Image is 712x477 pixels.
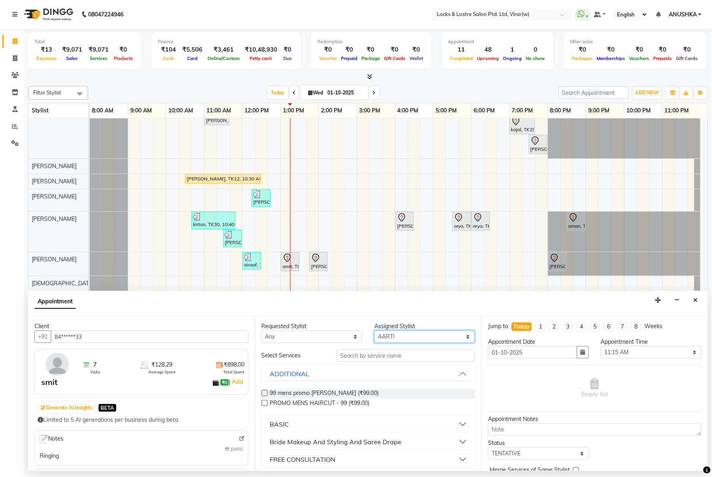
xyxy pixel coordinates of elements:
[88,3,123,26] b: 08047224946
[41,376,58,388] div: smit
[280,45,294,54] div: ₹0
[617,322,627,331] li: 7
[220,379,229,386] span: ₹0
[179,45,206,54] div: ₹5,506
[270,455,335,464] div: FREE CONSULTATION
[488,338,589,346] div: Appointment Date
[337,349,475,362] input: Search by service name
[590,322,600,331] li: 5
[265,435,472,449] button: Bride Makeup And Styling And Saree Drape
[453,213,470,230] div: arya, TK32, 05:30 PM-06:00 PM, [PERSON_NAME] H&B
[317,56,339,61] span: Voucher
[65,56,80,61] span: Sales
[243,105,271,116] a: 12:00 PM
[262,322,362,331] div: Requested Stylist
[475,56,501,61] span: Upcoming
[32,215,77,222] span: [PERSON_NAME]
[570,56,595,61] span: Packages
[93,361,97,369] span: 7
[651,56,674,61] span: Prepaids
[513,323,530,331] div: Today
[501,56,524,61] span: Ongoing
[359,45,382,54] div: ₹0
[307,90,325,96] span: Wed
[595,45,627,54] div: ₹0
[576,322,587,331] li: 4
[625,105,653,116] a: 10:00 PM
[34,322,248,331] div: Client
[549,253,566,270] div: [PERSON_NAME], TK33, 08:00 PM-08:30 PM, [PERSON_NAME] H&B
[32,178,77,185] span: [PERSON_NAME]
[34,295,76,309] span: Appointment
[510,105,535,116] a: 7:00 PM
[38,416,245,424] div: Limited to 5 AI generations per business during beta.
[510,116,534,133] div: kajal, TK29, 07:00 PM-07:40 PM, New WOMEN HAIRCUT 199 - OG
[192,213,235,228] div: kirtan, TK30, 10:40 AM-11:50 AM, 99 mens promo [PERSON_NAME] (₹99),New MENS HAIRSPA - L (₹1)
[59,45,85,54] div: ₹9,071
[90,369,100,375] span: Visits
[631,322,641,331] li: 8
[448,38,547,45] div: Appointment
[38,402,95,413] button: Generate AI Insights
[248,56,274,61] span: Petty cash
[90,105,115,116] a: 8:00 AM
[112,45,135,54] div: ₹0
[448,45,475,54] div: 11
[524,56,547,61] span: No show
[488,415,702,423] div: Appointment Notes
[395,105,421,116] a: 4:00 PM
[282,253,299,270] div: amit, TK27, 01:00 PM-01:30 PM, [PERSON_NAME] H&B
[490,466,570,476] span: Merge Services of Same Stylist
[382,45,407,54] div: ₹0
[270,437,401,447] div: Bride Makeup And Styling And Saree Drape
[382,56,407,61] span: Gift Cards
[396,213,413,230] div: [PERSON_NAME], TK20, 04:00 PM-04:30 PM, [PERSON_NAME] H&B
[268,86,288,99] span: Today
[51,331,248,343] input: Search by Name/Mobile/Email/Code
[601,338,702,346] div: Appointment Time
[32,193,77,200] span: [PERSON_NAME]
[204,105,233,116] a: 11:00 AM
[434,105,459,116] a: 5:00 PM
[206,45,242,54] div: ₹3,461
[359,56,382,61] span: Package
[488,322,508,331] div: Jump to
[488,439,589,447] div: Status
[627,56,651,61] span: Vouchers
[559,86,629,99] input: Search Appointment
[270,419,289,429] div: BASIC
[242,45,280,54] div: ₹10,48,930
[32,280,94,287] span: [DEMOGRAPHIC_DATA]
[549,322,559,331] li: 2
[270,369,309,379] div: ADDITIONAL
[325,87,365,99] input: 2025-10-01
[317,38,425,45] div: Redemption
[319,105,344,116] a: 2:00 PM
[229,377,244,387] span: |
[256,351,331,360] div: Select Services
[568,213,585,230] div: aman, TK08, 08:30 PM-09:00 PM, [PERSON_NAME] H&B
[501,45,524,54] div: 1
[230,377,244,387] a: Add
[32,256,77,263] span: [PERSON_NAME]
[231,446,243,452] span: [DATE]
[99,404,116,412] span: BETA
[128,105,154,116] a: 9:00 AM
[475,45,501,54] div: 48
[270,389,379,399] span: 99 mens promo [PERSON_NAME] (₹99.00)
[88,56,109,61] span: Services
[151,361,172,369] span: ₹128.29
[339,56,359,61] span: Prepaid
[595,56,627,61] span: Memberships
[34,56,59,61] span: Expenses
[224,231,241,246] div: [PERSON_NAME], TK10, 11:30 AM-12:00 PM, PROMO MENS HAIRCUT - 99 (₹99)
[627,45,651,54] div: ₹0
[33,89,61,96] span: Filter Stylist
[548,105,573,116] a: 8:00 PM
[339,45,359,54] div: ₹0
[34,45,59,54] div: ₹13
[158,38,294,45] div: Finance
[32,107,48,114] span: Stylist
[669,10,697,19] span: ANUSHKA
[472,213,489,230] div: arya, TK32, 06:00 PM-06:30 PM, [PERSON_NAME] H&B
